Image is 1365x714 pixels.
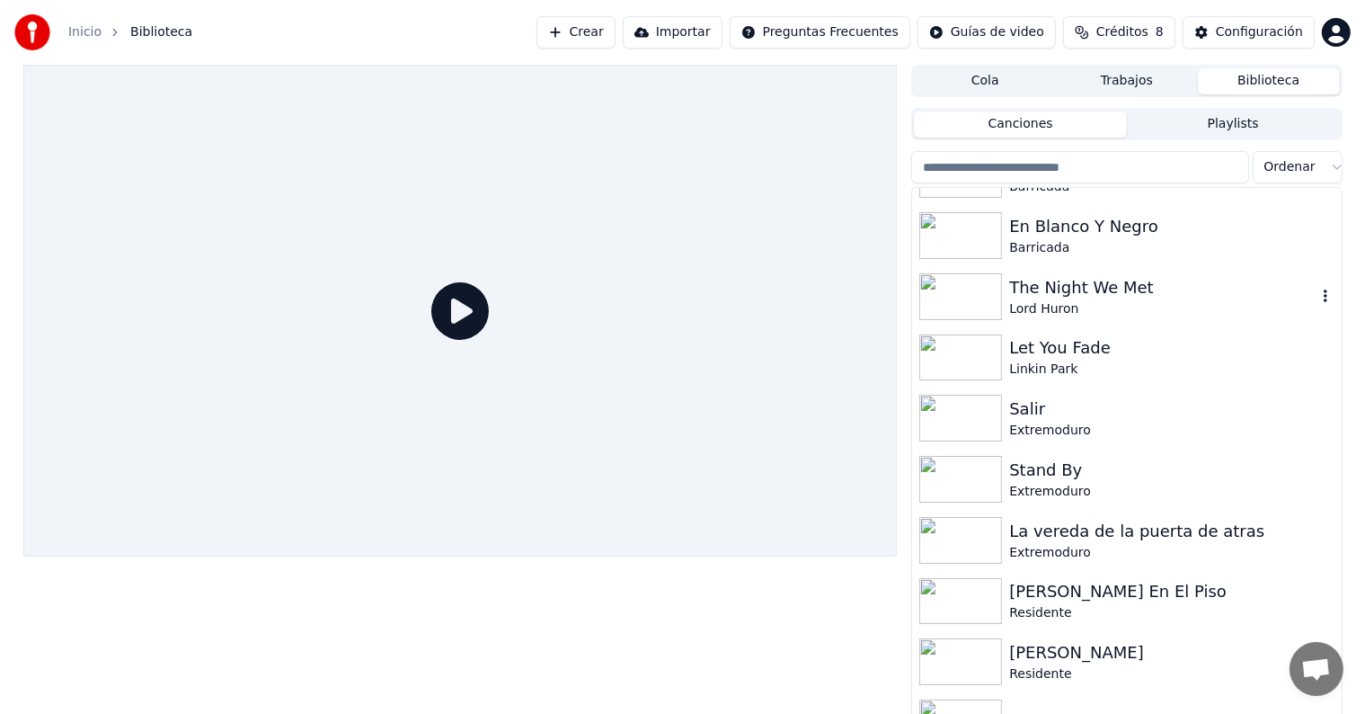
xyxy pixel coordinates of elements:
button: Guías de video [917,16,1056,49]
span: 8 [1156,23,1164,41]
div: Lord Huron [1009,300,1316,318]
a: Chat abierto [1290,642,1343,696]
nav: breadcrumb [68,23,192,41]
button: Preguntas Frecuentes [730,16,910,49]
span: Ordenar [1264,158,1316,176]
button: Configuración [1183,16,1315,49]
div: Extremoduro [1009,422,1334,440]
button: Cola [914,68,1056,94]
div: Salir [1009,397,1334,422]
span: Créditos [1096,23,1148,41]
div: Barricada [1009,178,1334,196]
div: Stand By [1009,458,1334,483]
button: Créditos8 [1063,16,1175,49]
div: En Blanco Y Negro [1009,214,1334,239]
div: The Night We Met [1009,275,1316,300]
button: Importar [623,16,722,49]
a: Inicio [68,23,102,41]
div: [PERSON_NAME] [1009,640,1334,665]
button: Trabajos [1056,68,1198,94]
span: Biblioteca [130,23,192,41]
button: Crear [536,16,616,49]
button: Canciones [914,112,1127,138]
button: Playlists [1127,112,1340,138]
div: Residente [1009,604,1334,622]
div: Extremoduro [1009,544,1334,562]
div: Let You Fade [1009,335,1334,361]
button: Biblioteca [1198,68,1340,94]
div: Barricada [1009,239,1334,257]
div: [PERSON_NAME] En El Piso [1009,579,1334,604]
img: youka [14,14,50,50]
div: Residente [1009,665,1334,683]
div: Configuración [1216,23,1303,41]
div: Extremoduro [1009,483,1334,501]
div: Linkin Park [1009,361,1334,379]
div: La vereda de la puerta de atras [1009,519,1334,544]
